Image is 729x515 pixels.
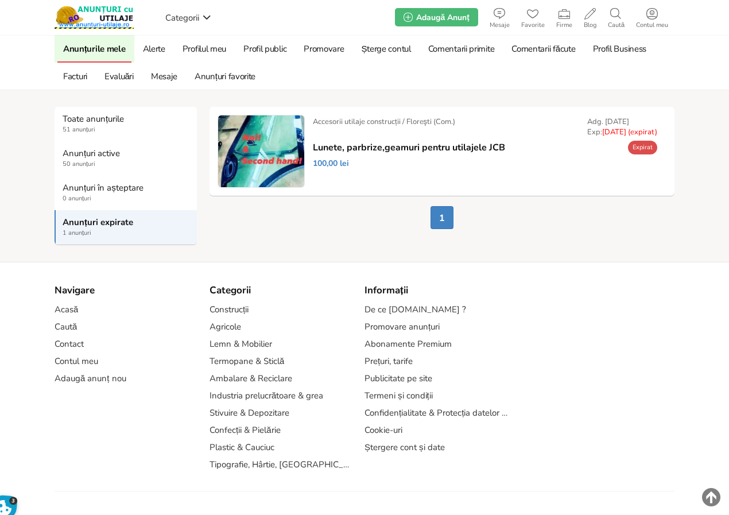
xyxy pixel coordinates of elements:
[210,390,323,401] a: Industria prelucrătoare & grea
[55,141,197,176] a: Anunțuri active 50 anunțuri
[630,22,674,29] span: Contul meu
[162,9,214,26] a: Categorii
[210,442,274,452] a: Plastic & Cauciuc
[364,285,508,296] div: Informații
[298,35,350,63] a: Promovare
[55,304,78,315] a: Acasă
[364,339,452,349] a: Abonamente Premium
[364,322,440,332] a: Promovare anunțuri
[578,22,602,29] span: Blog
[550,6,578,29] a: Firme
[313,117,455,127] div: Accesorii utilaje construcții / Floreşti (Com.)
[515,22,550,29] span: Favorite
[550,22,578,29] span: Firme
[364,373,432,384] a: Publicitate pe site
[63,114,190,124] strong: Toate anunțurile
[99,63,139,90] a: Evaluări
[630,6,674,29] a: Contul meu
[238,35,292,63] a: Profil public
[364,356,413,366] a: Prețuri, tarife
[578,6,602,29] a: Blog
[395,8,478,26] a: Adaugă Anunț
[55,6,134,29] img: Anunturi-Utilaje.RO
[364,425,402,435] a: Cookie-uri
[63,125,190,134] span: 51 anunțuri
[63,160,190,169] span: 50 anunțuri
[356,35,417,63] a: Șterge contul
[218,115,304,187] img: Lunete, parbrize,geamuri pentru utilajele JCB
[364,390,433,401] a: Termeni și condiții
[137,35,171,63] a: Alerte
[57,63,93,90] a: Facturi
[189,63,261,90] a: Anunțuri favorite
[702,488,720,506] img: scroll-to-top.png
[416,12,469,23] span: Adaugă Anunț
[602,127,657,137] span: [DATE] (expirat)
[55,356,98,366] a: Contul meu
[9,497,18,505] span: 3
[55,176,197,210] a: Anunțuri în așteptare 0 anunțuri
[602,22,630,29] span: Caută
[431,206,453,229] span: 1
[210,373,292,384] a: Ambalare & Reciclare
[63,148,190,158] strong: Anunțuri active
[165,12,199,24] span: Categorii
[55,285,198,296] div: Navigare
[210,322,241,332] a: Agricole
[55,107,197,141] a: Toate anunțurile 51 anunțuri
[210,339,272,349] a: Lemn & Mobilier
[55,373,126,384] a: Adaugă anunț nou
[364,408,508,418] a: Confidențialitate & Protecția datelor (GDPR)
[602,6,630,29] a: Caută
[210,425,281,435] a: Confecții & Pielărie
[484,22,515,29] span: Mesaje
[422,35,501,63] a: Comentarii primite
[210,356,284,366] a: Termopane & Sticlă
[506,35,581,63] a: Comentarii făcute
[313,142,505,153] a: Lunete, parbrize,geamuri pentru utilajele JCB
[63,183,190,193] strong: Anunțuri în așteptare
[210,285,353,296] div: Categorii
[515,6,550,29] a: Favorite
[210,408,289,418] a: Stivuire & Depozitare
[210,304,249,315] a: Construcții
[484,6,515,29] a: Mesaje
[587,35,653,63] a: Profil Business
[210,459,353,470] a: Tipografie, Hârtie, [GEOGRAPHIC_DATA]
[55,210,197,245] a: Anunțuri expirate 1 anunțuri
[587,117,657,137] div: Adg. [DATE] Exp:
[57,35,131,63] a: Anunțurile mele
[177,35,232,63] a: Profilul meu
[63,229,190,238] span: 1 anunțuri
[55,339,84,349] a: Contact
[63,217,190,227] strong: Anunțuri expirate
[55,322,77,332] a: Caută
[63,194,190,203] span: 0 anunțuri
[145,63,183,90] a: Mesaje
[364,304,466,315] a: De ce [DOMAIN_NAME] ?
[633,143,653,152] span: Expirat
[313,158,349,169] span: 100,00 lei
[364,442,445,452] a: Ștergere cont și date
